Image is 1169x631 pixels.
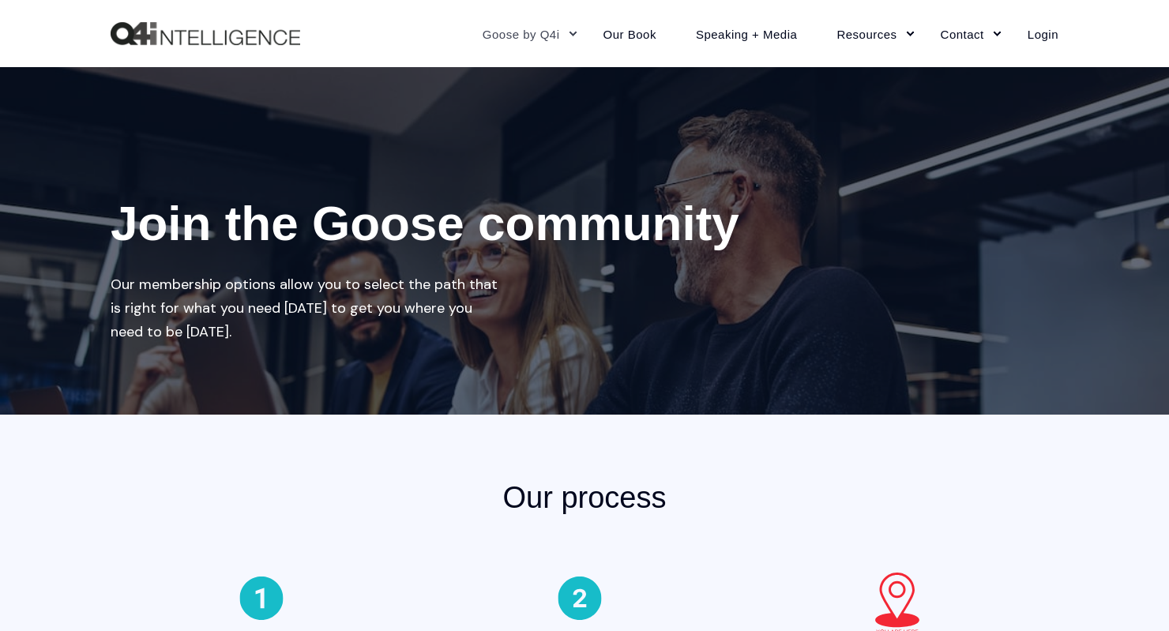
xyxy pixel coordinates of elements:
[320,478,849,517] h2: Our process
[111,196,739,250] span: Join the Goose community
[111,22,300,46] img: Q4intelligence, LLC logo
[556,573,603,620] img: 5
[111,22,300,46] a: Back to Home
[238,573,285,620] img: 4-1
[111,272,506,344] div: Our membership options allow you to select the path that is right for what you need [DATE] to get...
